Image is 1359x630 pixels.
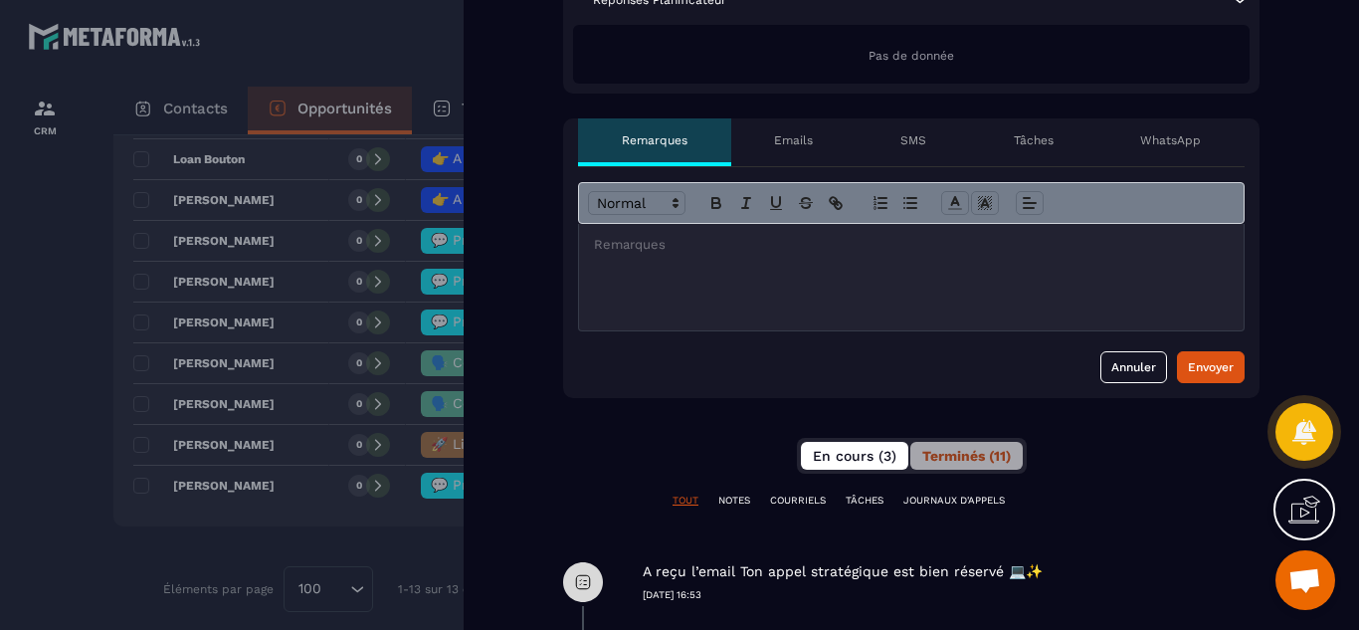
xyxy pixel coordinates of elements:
p: JOURNAUX D'APPELS [903,494,1005,508]
p: SMS [900,132,926,148]
button: Annuler [1100,351,1167,383]
p: NOTES [718,494,750,508]
button: Envoyer [1177,351,1245,383]
button: En cours (3) [801,442,908,470]
p: Emails [774,132,813,148]
div: Ouvrir le chat [1275,550,1335,610]
span: Pas de donnée [869,49,954,63]
p: [DATE] 16:53 [643,588,1260,602]
p: A reçu l’email Ton appel stratégique est bien réservé 💻✨ [643,562,1043,581]
span: Terminés (11) [922,448,1011,464]
p: Remarques [622,132,687,148]
p: WhatsApp [1140,132,1201,148]
button: Terminés (11) [910,442,1023,470]
p: TOUT [673,494,698,508]
p: Tâches [1014,132,1054,148]
p: COURRIELS [770,494,826,508]
p: TÂCHES [846,494,883,508]
span: En cours (3) [813,448,896,464]
div: Envoyer [1188,357,1234,377]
